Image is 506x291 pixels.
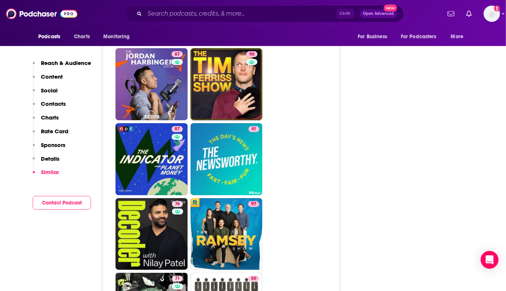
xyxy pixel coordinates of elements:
[360,9,398,18] button: Open AdvancedNew
[172,51,183,57] a: 87
[494,6,500,12] svg: Add a profile image
[251,275,256,282] span: 80
[252,125,256,133] span: 81
[145,8,337,20] input: Search podcasts, credits, & more...
[484,6,500,22] span: Logged in as megcassidy
[363,12,394,16] span: Open Advanced
[172,276,183,282] a: 71
[33,59,91,73] button: Reach & Audience
[175,125,180,133] span: 87
[451,32,464,42] span: More
[33,30,70,44] button: open menu
[98,30,139,44] button: open menu
[248,276,259,282] a: 80
[246,51,257,57] a: 90
[337,9,354,19] span: Ctrl K
[33,169,59,182] button: Similar
[249,51,254,58] span: 90
[41,169,59,176] p: Similar
[175,275,180,282] span: 71
[116,48,188,120] a: 87
[103,32,130,42] span: Monitoring
[175,200,180,208] span: 76
[41,59,91,66] p: Reach & Audience
[191,123,263,195] a: 81
[124,5,404,22] div: Search podcasts, credits, & more...
[41,114,59,121] p: Charts
[33,128,68,141] button: Rate Card
[41,128,68,135] p: Rate Card
[172,126,183,132] a: 87
[33,141,65,155] button: Sponsors
[38,32,60,42] span: Podcasts
[41,73,63,80] p: Content
[191,198,263,270] a: 97
[384,4,397,12] span: New
[41,87,58,94] p: Social
[446,30,473,44] button: open menu
[251,200,256,208] span: 97
[6,7,77,21] img: Podchaser - Follow, Share and Rate Podcasts
[484,6,500,22] img: User Profile
[33,87,58,101] button: Social
[175,51,180,58] span: 87
[116,198,188,270] a: 76
[33,100,66,114] button: Contacts
[358,32,387,42] span: For Business
[172,201,183,207] a: 76
[41,141,65,148] p: Sponsors
[248,201,259,207] a: 97
[191,48,263,120] a: 90
[33,196,91,210] button: Contact Podcast
[33,155,59,169] button: Details
[396,30,447,44] button: open menu
[484,6,500,22] button: Show profile menu
[401,32,437,42] span: For Podcasters
[116,123,188,195] a: 87
[445,7,457,20] a: Show notifications dropdown
[69,30,94,44] a: Charts
[33,73,63,87] button: Content
[41,100,66,107] p: Contacts
[481,251,499,269] div: Open Intercom Messenger
[41,155,59,162] p: Details
[463,7,475,20] a: Show notifications dropdown
[33,114,59,128] button: Charts
[249,126,259,132] a: 81
[353,30,396,44] button: open menu
[74,32,90,42] span: Charts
